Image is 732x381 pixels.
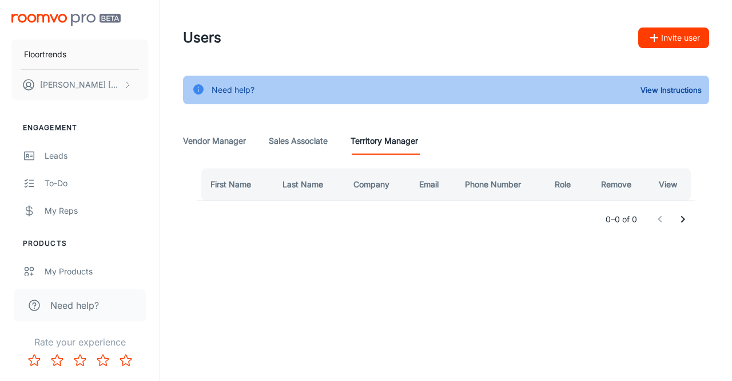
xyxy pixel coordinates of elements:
th: Company [344,168,410,201]
div: To-do [45,177,148,190]
div: Leads [45,150,148,162]
div: Need help? [212,79,254,101]
h1: Users [183,28,221,48]
button: Go to next page [671,208,694,231]
th: Last Name [273,168,344,201]
div: My Products [45,265,148,278]
button: Invite user [638,28,709,48]
th: Email [410,168,456,201]
button: [PERSON_NAME] [PERSON_NAME] [11,70,148,100]
th: Remove [587,168,646,201]
p: 0–0 of 0 [606,213,637,226]
div: My Reps [45,205,148,217]
th: Phone Number [456,168,546,201]
p: Floortrends [24,48,66,61]
th: Role [546,168,587,201]
button: Floortrends [11,40,148,69]
a: Sales Associate [269,127,328,155]
p: [PERSON_NAME] [PERSON_NAME] [40,78,121,91]
img: Roomvo PRO Beta [11,14,121,26]
th: First Name [197,168,273,201]
button: View Instructions [638,81,705,99]
a: Vendor Manager [183,127,246,155]
a: Territory Manager [351,127,418,155]
th: View [646,168,695,201]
